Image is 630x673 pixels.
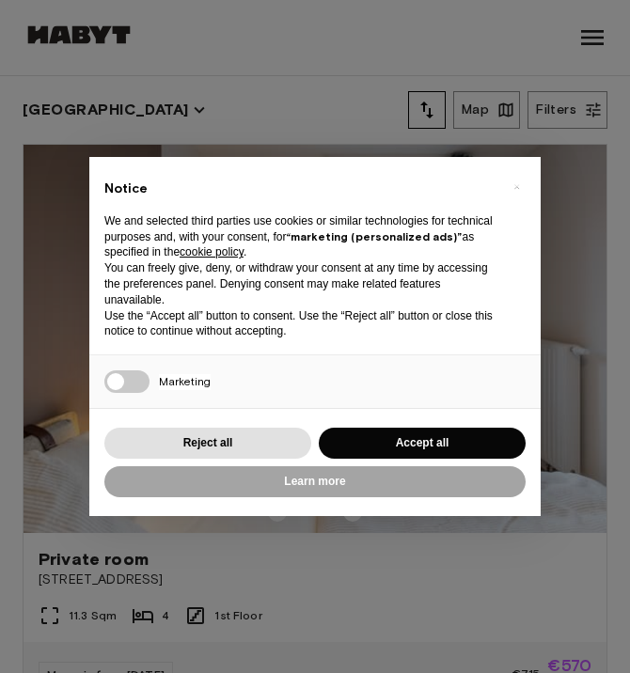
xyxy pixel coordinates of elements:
a: cookie policy [180,245,244,258]
span: Marketing [159,374,211,390]
button: Accept all [319,428,526,459]
button: Close this notice [501,172,531,202]
p: Use the “Accept all” button to consent. Use the “Reject all” button or close this notice to conti... [104,308,496,340]
p: We and selected third parties use cookies or similar technologies for technical purposes and, wit... [104,213,496,260]
strong: “marketing (personalized ads)” [286,229,462,243]
button: Reject all [104,428,311,459]
button: Learn more [104,466,526,497]
p: You can freely give, deny, or withdraw your consent at any time by accessing the preferences pane... [104,260,496,307]
span: × [513,176,520,198]
h2: Notice [104,180,496,198]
